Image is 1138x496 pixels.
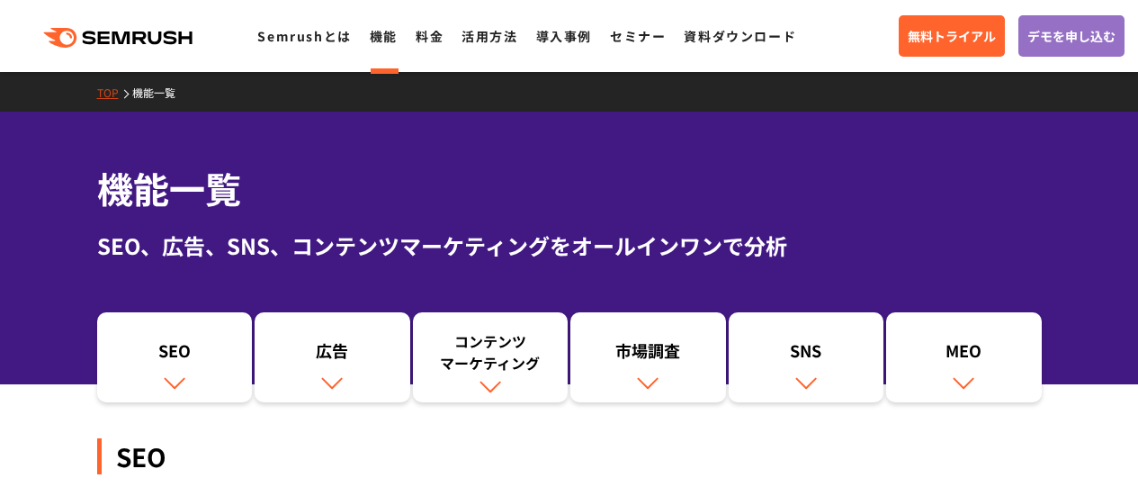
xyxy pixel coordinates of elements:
[416,27,444,45] a: 料金
[97,312,253,402] a: SEO
[895,339,1033,370] div: MEO
[729,312,884,402] a: SNS
[97,230,1042,262] div: SEO、広告、SNS、コンテンツマーケティングをオールインワンで分析
[97,85,132,100] a: TOP
[422,330,560,374] div: コンテンツ マーケティング
[461,27,517,45] a: 活用方法
[106,339,244,370] div: SEO
[610,27,666,45] a: セミナー
[886,312,1042,402] a: MEO
[1027,26,1116,46] span: デモを申し込む
[570,312,726,402] a: 市場調査
[132,85,189,100] a: 機能一覧
[264,339,401,370] div: 広告
[255,312,410,402] a: 広告
[738,339,875,370] div: SNS
[536,27,592,45] a: 導入事例
[908,26,996,46] span: 無料トライアル
[97,438,1042,474] div: SEO
[97,162,1042,215] h1: 機能一覧
[579,339,717,370] div: 市場調査
[413,312,569,402] a: コンテンツマーケティング
[370,27,398,45] a: 機能
[1018,15,1125,57] a: デモを申し込む
[899,15,1005,57] a: 無料トライアル
[684,27,796,45] a: 資料ダウンロード
[257,27,351,45] a: Semrushとは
